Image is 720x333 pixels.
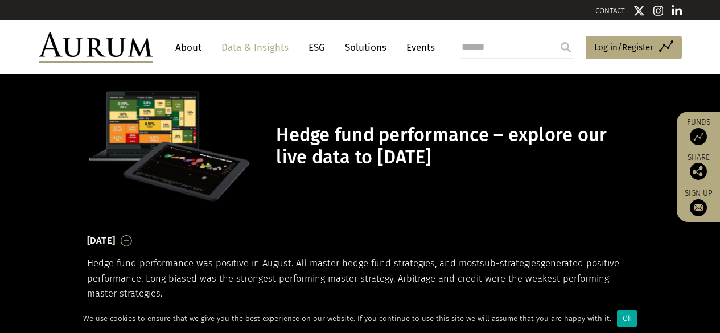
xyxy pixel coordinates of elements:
a: Events [401,37,435,58]
img: Aurum [39,32,153,63]
input: Submit [554,36,577,59]
img: Instagram icon [653,5,664,17]
h3: [DATE] [87,232,116,249]
a: CONTACT [595,6,625,15]
a: ESG [303,37,331,58]
a: About [170,37,207,58]
p: Hedge fund performance was positive in August. All master hedge fund strategies, and most generat... [87,256,633,301]
span: sub-strategies [480,258,541,269]
img: Linkedin icon [672,5,682,17]
a: Log in/Register [586,36,682,60]
a: Solutions [339,37,392,58]
a: Data & Insights [216,37,294,58]
span: Log in/Register [594,40,653,54]
img: Sign up to our newsletter [690,199,707,216]
div: Share [682,154,714,180]
img: Twitter icon [633,5,645,17]
img: Access Funds [690,128,707,145]
a: Funds [682,117,714,145]
img: Share this post [690,163,707,180]
div: Ok [617,310,637,327]
a: Sign up [682,188,714,216]
h1: Hedge fund performance – explore our live data to [DATE] [276,124,630,168]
